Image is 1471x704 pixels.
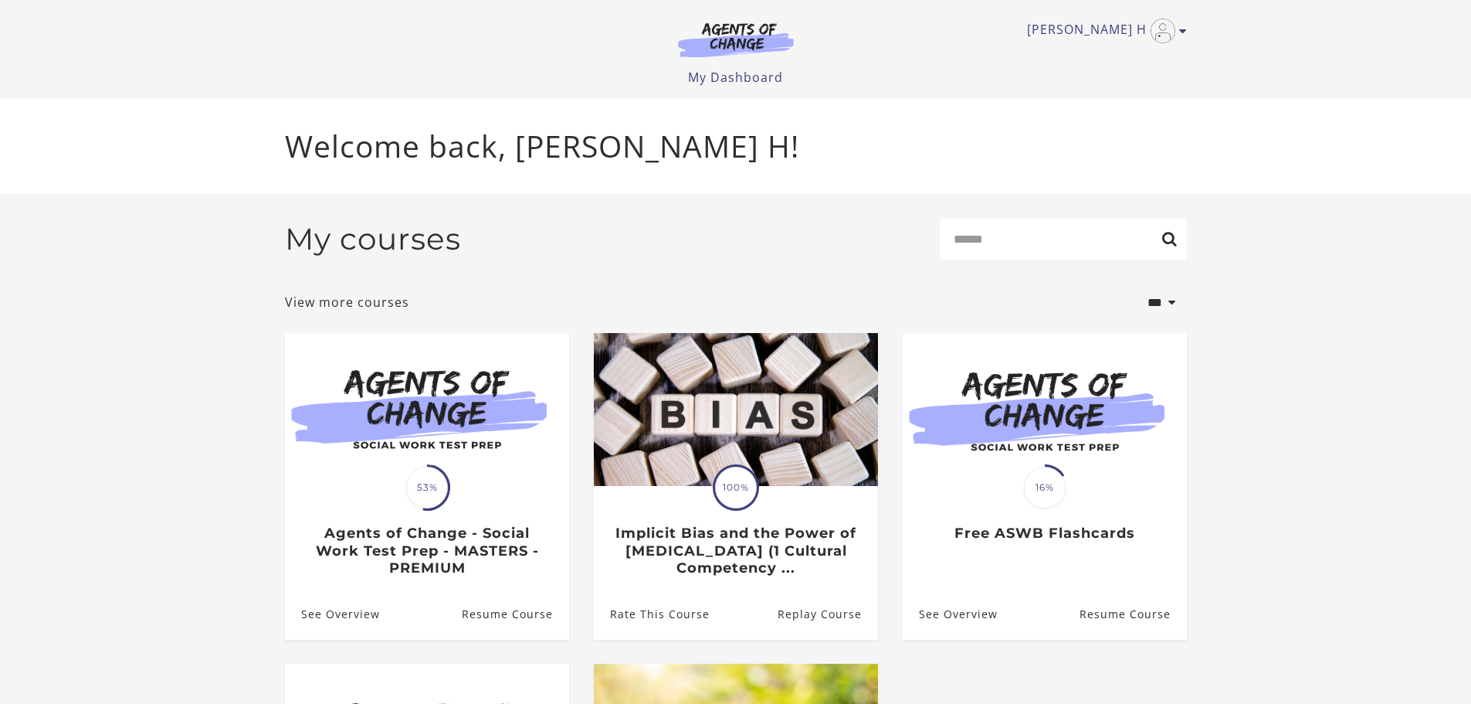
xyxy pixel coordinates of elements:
a: Agents of Change - Social Work Test Prep - MASTERS - PREMIUM: See Overview [285,589,380,639]
a: Implicit Bias and the Power of Peer Support (1 Cultural Competency ...: Rate This Course [594,589,710,639]
a: Agents of Change - Social Work Test Prep - MASTERS - PREMIUM: Resume Course [461,589,568,639]
h3: Agents of Change - Social Work Test Prep - MASTERS - PREMIUM [301,525,552,577]
span: 16% [1024,467,1066,508]
span: 53% [406,467,448,508]
h3: Implicit Bias and the Power of [MEDICAL_DATA] (1 Cultural Competency ... [610,525,861,577]
a: Free ASWB Flashcards: See Overview [903,589,998,639]
a: Free ASWB Flashcards: Resume Course [1079,589,1186,639]
a: View more courses [285,293,409,311]
h3: Free ASWB Flashcards [919,525,1170,542]
a: My Dashboard [688,69,783,86]
span: 100% [715,467,757,508]
img: Agents of Change Logo [662,22,810,57]
p: Welcome back, [PERSON_NAME] H! [285,124,1187,169]
h2: My courses [285,221,461,257]
a: Toggle menu [1027,19,1179,43]
a: Implicit Bias and the Power of Peer Support (1 Cultural Competency ...: Resume Course [777,589,877,639]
